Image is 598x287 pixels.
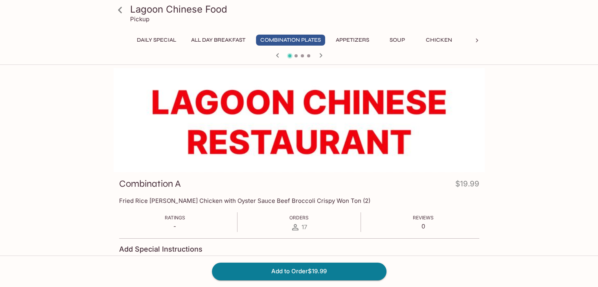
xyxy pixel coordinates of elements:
button: Chicken [421,35,457,46]
h4: Add Special Instructions [119,245,479,254]
p: - [165,223,185,230]
p: Pickup [130,15,149,23]
h3: Lagoon Chinese Food [130,3,482,15]
h3: Combination A [119,178,181,190]
span: Orders [289,215,309,221]
button: Appetizers [331,35,374,46]
button: All Day Breakfast [187,35,250,46]
p: 0 [413,223,434,230]
button: Beef [463,35,499,46]
span: Ratings [165,215,185,221]
h4: $19.99 [455,178,479,193]
p: Fried Rice [PERSON_NAME] Chicken with Oyster Sauce Beef Broccoli Crispy Won Ton (2) [119,197,479,204]
span: 17 [302,223,307,231]
span: Reviews [413,215,434,221]
button: Add to Order$19.99 [212,263,386,280]
div: Combination A [114,68,485,172]
button: Daily Special [132,35,180,46]
button: Combination Plates [256,35,325,46]
button: Soup [380,35,415,46]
